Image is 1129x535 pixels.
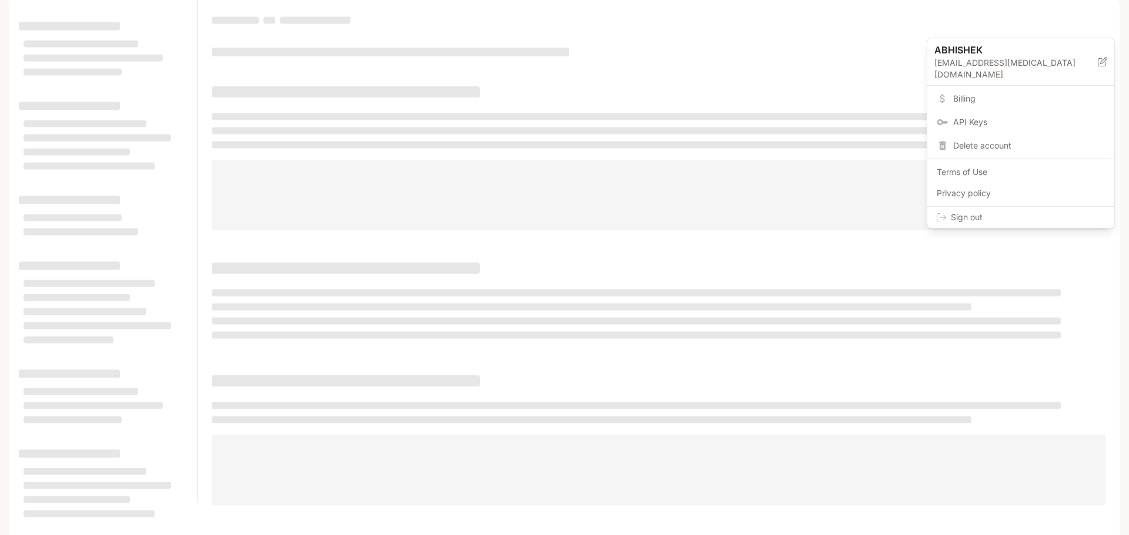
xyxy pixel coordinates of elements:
[937,187,1105,199] span: Privacy policy
[953,116,1105,128] span: API Keys
[927,207,1114,228] div: Sign out
[930,88,1112,109] a: Billing
[927,38,1114,86] div: ABHISHEK[EMAIL_ADDRESS][MEDICAL_DATA][DOMAIN_NAME]
[930,161,1112,183] a: Terms of Use
[930,183,1112,204] a: Privacy policy
[930,112,1112,133] a: API Keys
[953,140,1105,152] span: Delete account
[937,166,1105,178] span: Terms of Use
[953,93,1105,105] span: Billing
[930,135,1112,156] div: Delete account
[934,57,1098,80] p: [EMAIL_ADDRESS][MEDICAL_DATA][DOMAIN_NAME]
[951,211,1105,223] span: Sign out
[934,43,1079,57] p: ABHISHEK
